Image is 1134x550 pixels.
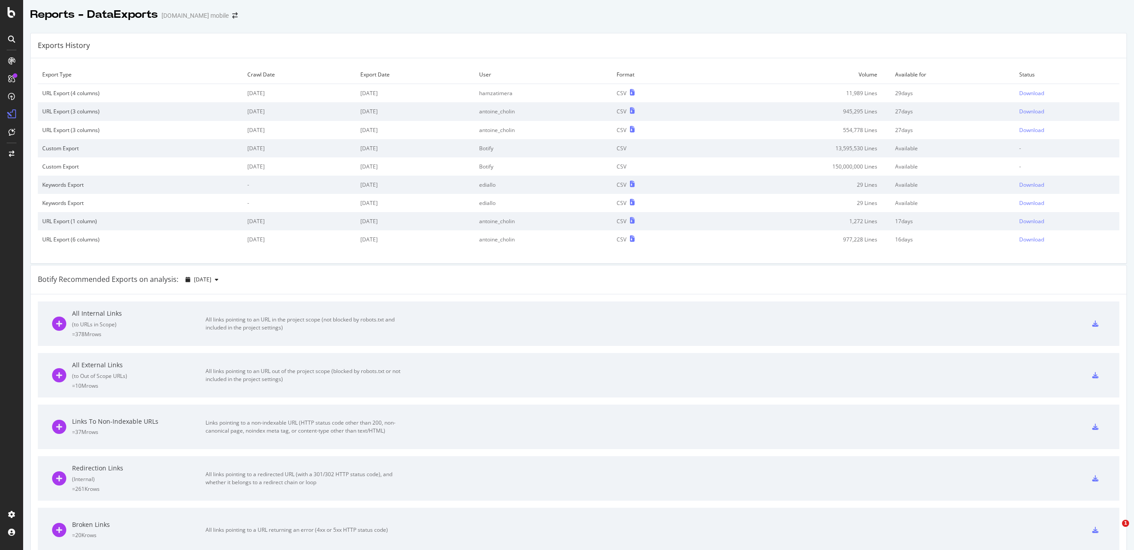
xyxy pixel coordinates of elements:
td: 29 days [891,84,1015,103]
div: URL Export (4 columns) [42,89,238,97]
td: [DATE] [356,212,474,230]
div: All links pointing to an URL in the project scope (not blocked by robots.txt and included in the ... [206,316,406,332]
td: [DATE] [356,84,474,103]
div: CSV [617,89,626,97]
div: Botify Recommended Exports on analysis: [38,274,178,285]
td: [DATE] [356,121,474,139]
div: csv-export [1092,321,1098,327]
div: csv-export [1092,372,1098,378]
td: [DATE] [356,157,474,176]
div: Download [1019,199,1044,207]
td: 945,295 Lines [696,102,891,120]
div: [DOMAIN_NAME] mobile [161,11,229,20]
div: Available [895,163,1010,170]
div: arrow-right-arrow-left [232,12,238,19]
div: Reports - DataExports [30,7,158,22]
div: ( to Out of Scope URLs ) [72,372,206,380]
td: 27 days [891,121,1015,139]
td: antoine_cholin [475,212,613,230]
td: antoine_cholin [475,102,613,120]
td: Export Type [38,65,243,84]
div: Download [1019,126,1044,134]
a: Download [1019,108,1115,115]
div: = 261K rows [72,485,206,493]
div: Custom Export [42,145,238,152]
td: [DATE] [243,102,356,120]
td: [DATE] [356,194,474,212]
a: Download [1019,236,1115,243]
td: - [1015,157,1119,176]
td: [DATE] [243,84,356,103]
td: [DATE] [356,102,474,120]
td: 11,989 Lines [696,84,891,103]
td: - [243,194,356,212]
td: Crawl Date [243,65,356,84]
div: Download [1019,181,1044,189]
iframe: Intercom live chat [1104,520,1125,541]
div: = 37M rows [72,428,206,436]
div: All External Links [72,361,206,369]
span: 2025 Sep. 1st [194,276,211,283]
div: Download [1019,236,1044,243]
div: CSV [617,108,626,115]
td: 29 Lines [696,176,891,194]
div: CSV [617,236,626,243]
div: ( to URLs in Scope ) [72,321,206,328]
a: Download [1019,199,1115,207]
td: 13,595,530 Lines [696,139,891,157]
div: Redirection Links [72,464,206,473]
td: 17 days [891,212,1015,230]
td: [DATE] [356,139,474,157]
td: [DATE] [243,230,356,249]
div: Links To Non-Indexable URLs [72,417,206,426]
div: All links pointing to an URL out of the project scope (blocked by robots.txt or not included in t... [206,367,406,383]
div: URL Export (3 columns) [42,126,238,134]
div: Download [1019,108,1044,115]
div: Exports History [38,40,90,51]
div: Keywords Export [42,181,238,189]
td: [DATE] [356,176,474,194]
div: URL Export (3 columns) [42,108,238,115]
td: CSV [612,157,696,176]
td: CSV [612,139,696,157]
div: All Internal Links [72,309,206,318]
a: Download [1019,89,1115,97]
td: antoine_cholin [475,230,613,249]
a: Download [1019,181,1115,189]
a: Download [1019,217,1115,225]
td: hamzatimera [475,84,613,103]
div: CSV [617,217,626,225]
div: URL Export (6 columns) [42,236,238,243]
td: 16 days [891,230,1015,249]
td: 977,228 Lines [696,230,891,249]
td: 29 Lines [696,194,891,212]
td: [DATE] [243,121,356,139]
div: CSV [617,181,626,189]
div: csv-export [1092,527,1098,533]
td: [DATE] [243,139,356,157]
div: Download [1019,217,1044,225]
td: [DATE] [243,212,356,230]
td: [DATE] [356,230,474,249]
div: Links pointing to a non-indexable URL (HTTP status code other than 200, non-canonical page, noind... [206,419,406,435]
button: [DATE] [182,273,222,287]
td: User [475,65,613,84]
div: = 10M rows [72,382,206,389]
td: 150,000,000 Lines [696,157,891,176]
td: Botify [475,139,613,157]
div: Available [895,145,1010,152]
div: All links pointing to a redirected URL (with a 301/302 HTTP status code), and whether it belongs ... [206,470,406,486]
a: Download [1019,126,1115,134]
div: Broken Links [72,520,206,529]
div: Available [895,181,1010,189]
div: CSV [617,199,626,207]
div: CSV [617,126,626,134]
td: 554,778 Lines [696,121,891,139]
td: Botify [475,157,613,176]
div: Available [895,199,1010,207]
td: Export Date [356,65,474,84]
div: All links pointing to a URL returning an error (4xx or 5xx HTTP status code) [206,526,406,534]
div: = 20K rows [72,531,206,539]
td: Available for [891,65,1015,84]
td: 27 days [891,102,1015,120]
